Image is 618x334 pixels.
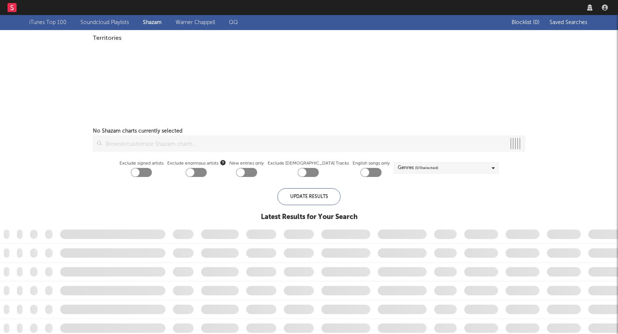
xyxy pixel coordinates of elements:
a: QQ [229,18,238,27]
a: Soundcloud Playlists [80,18,129,27]
label: New entries only [229,159,264,168]
span: Blocklist [512,20,539,25]
a: iTunes Top 100 [29,18,67,27]
div: No Shazam charts currently selected [93,127,182,136]
span: ( 0 / 0 selected) [415,163,438,172]
a: Warner Chappell [176,18,215,27]
span: Exclude enormous artists [167,159,226,168]
button: Saved Searches [547,20,589,26]
div: Update Results [277,188,341,205]
span: ( 0 ) [533,20,539,25]
div: Territories [93,34,525,43]
div: Genres [398,163,438,172]
span: Saved Searches [550,20,589,25]
label: Exclude [DEMOGRAPHIC_DATA] Tracks [268,159,349,168]
button: Exclude enormous artists [220,159,226,166]
div: Latest Results for Your Search [261,213,357,222]
input: Browse/customize Shazam charts... [102,136,506,151]
label: Exclude signed artists [120,159,164,168]
label: English songs only [353,159,390,168]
